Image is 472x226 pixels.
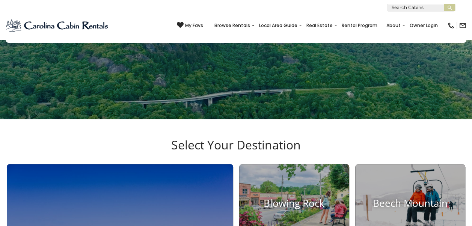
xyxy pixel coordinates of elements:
[239,197,349,209] h4: Blowing Rock
[447,22,455,29] img: phone-regular-black.png
[303,20,336,31] a: Real Estate
[459,22,466,29] img: mail-regular-black.png
[6,18,110,33] img: Blue-2.png
[185,22,203,29] span: My Favs
[177,22,203,29] a: My Favs
[255,20,301,31] a: Local Area Guide
[338,20,381,31] a: Rental Program
[211,20,254,31] a: Browse Rentals
[6,138,466,164] h3: Select Your Destination
[383,20,404,31] a: About
[406,20,442,31] a: Owner Login
[355,197,465,209] h4: Beech Mountain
